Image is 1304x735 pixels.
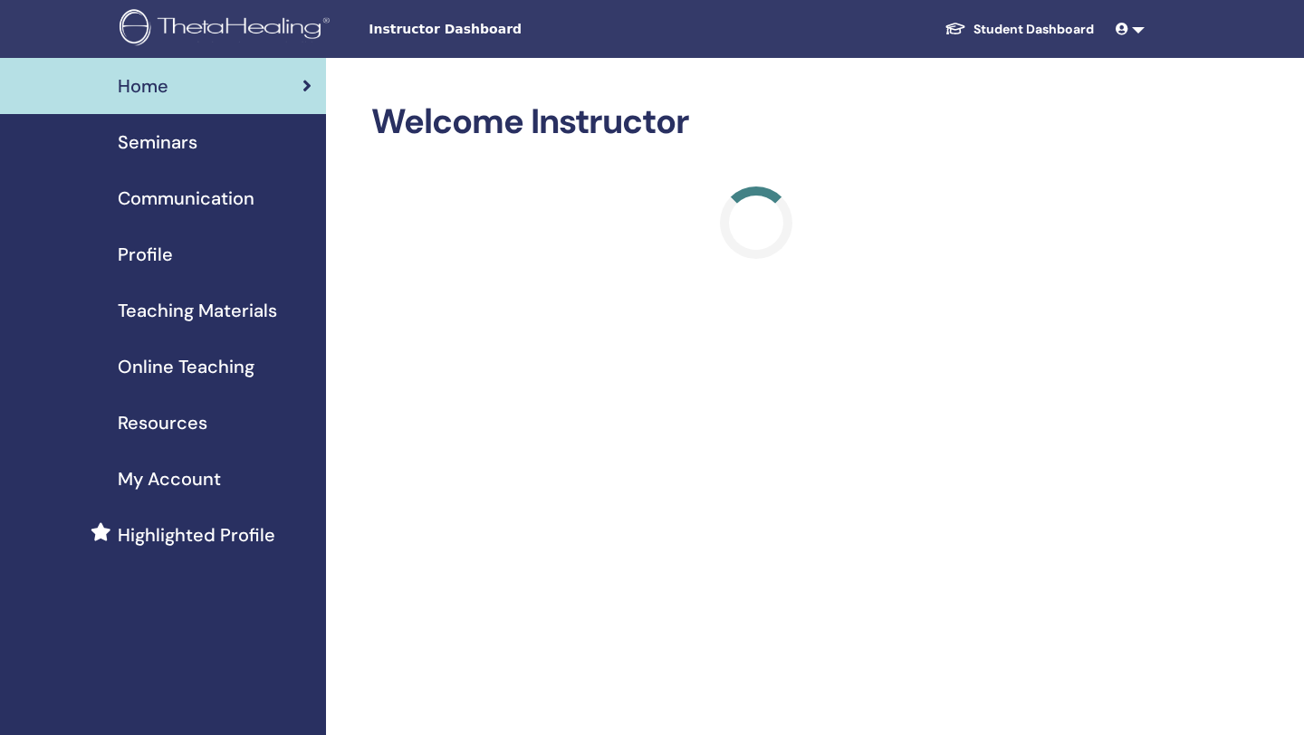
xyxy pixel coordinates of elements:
[930,13,1108,46] a: Student Dashboard
[118,185,254,212] span: Communication
[369,20,640,39] span: Instructor Dashboard
[118,521,275,549] span: Highlighted Profile
[118,297,277,324] span: Teaching Materials
[118,465,221,492] span: My Account
[944,21,966,36] img: graduation-cap-white.svg
[118,241,173,268] span: Profile
[120,9,336,50] img: logo.png
[118,129,197,156] span: Seminars
[371,101,1141,143] h2: Welcome Instructor
[118,72,168,100] span: Home
[118,409,207,436] span: Resources
[118,353,254,380] span: Online Teaching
